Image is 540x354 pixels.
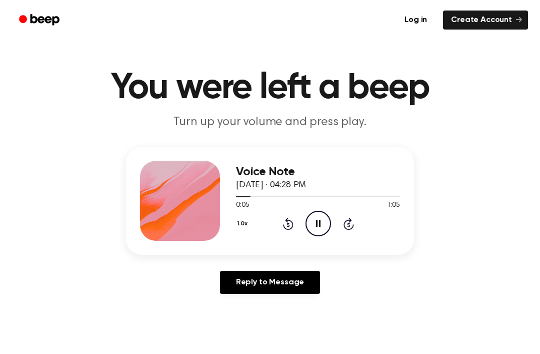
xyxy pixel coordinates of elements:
[236,181,306,190] span: [DATE] · 04:28 PM
[236,215,251,232] button: 1.0x
[443,11,528,30] a: Create Account
[236,165,400,179] h3: Voice Note
[236,200,249,211] span: 0:05
[220,271,320,294] a: Reply to Message
[14,70,526,106] h1: You were left a beep
[12,11,68,30] a: Beep
[78,114,462,131] p: Turn up your volume and press play.
[387,200,400,211] span: 1:05
[394,9,437,32] a: Log in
